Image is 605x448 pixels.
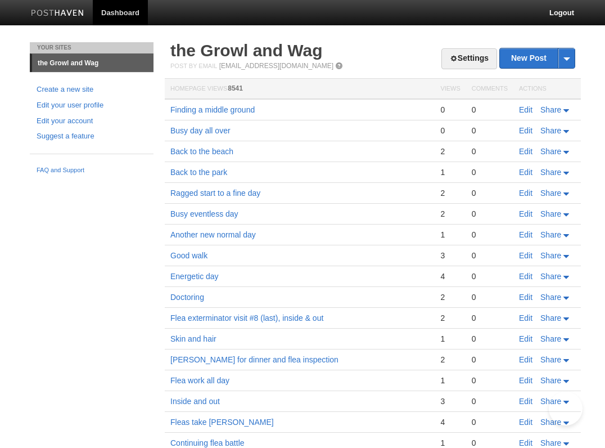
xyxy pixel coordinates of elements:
[440,417,460,427] div: 4
[540,147,561,156] span: Share
[519,313,532,322] a: Edit
[170,41,323,60] a: the Growl and Wag
[519,126,532,135] a: Edit
[440,167,460,177] div: 1
[519,272,532,281] a: Edit
[440,250,460,261] div: 3
[472,375,508,386] div: 0
[472,417,508,427] div: 0
[170,62,217,69] span: Post by Email
[519,334,532,343] a: Edit
[440,146,460,156] div: 2
[540,189,561,198] span: Share
[472,334,508,344] div: 0
[170,168,227,177] a: Back to the park
[37,115,147,127] a: Edit your account
[540,438,561,447] span: Share
[540,334,561,343] span: Share
[37,131,147,142] a: Suggest a feature
[472,355,508,365] div: 0
[540,313,561,322] span: Share
[440,188,460,198] div: 2
[519,209,532,218] a: Edit
[472,250,508,261] div: 0
[165,79,435,100] th: Homepage Views
[549,392,583,425] iframe: Help Scout Beacon - Open
[31,10,84,18] img: Posthaven-bar
[440,438,460,448] div: 1
[440,126,460,136] div: 0
[472,188,508,198] div: 0
[472,209,508,219] div: 0
[170,355,338,364] a: [PERSON_NAME] for dinner and flea inspection
[170,272,219,281] a: Energetic day
[540,251,561,260] span: Share
[170,189,260,198] a: Ragged start to a fine day
[170,438,245,447] a: Continuing flea battle
[440,313,460,323] div: 2
[170,105,255,114] a: Finding a middle ground
[540,397,561,406] span: Share
[540,209,561,218] span: Share
[32,54,153,72] a: the Growl and Wag
[540,126,561,135] span: Share
[170,126,231,135] a: Busy day all over
[540,272,561,281] span: Share
[500,48,575,68] a: New Post
[440,355,460,365] div: 2
[466,79,513,100] th: Comments
[513,79,581,100] th: Actions
[472,167,508,177] div: 0
[540,105,561,114] span: Share
[440,334,460,344] div: 1
[472,292,508,302] div: 0
[170,251,207,260] a: Good walk
[540,376,561,385] span: Share
[170,376,229,385] a: Flea work all day
[519,105,532,114] a: Edit
[519,230,532,239] a: Edit
[170,293,204,302] a: Doctoring
[472,438,508,448] div: 0
[170,209,238,218] a: Busy eventless day
[170,418,274,427] a: Fleas take [PERSON_NAME]
[472,230,508,240] div: 0
[540,230,561,239] span: Share
[440,105,460,115] div: 0
[519,397,532,406] a: Edit
[472,126,508,136] div: 0
[440,209,460,219] div: 2
[37,100,147,111] a: Edit your user profile
[519,376,532,385] a: Edit
[472,313,508,323] div: 0
[519,355,532,364] a: Edit
[472,105,508,115] div: 0
[37,84,147,96] a: Create a new site
[472,396,508,406] div: 0
[440,292,460,302] div: 2
[519,189,532,198] a: Edit
[170,334,216,343] a: Skin and hair
[440,230,460,240] div: 1
[228,84,243,92] span: 8541
[519,147,532,156] a: Edit
[519,438,532,447] a: Edit
[519,251,532,260] a: Edit
[440,271,460,281] div: 4
[440,375,460,386] div: 1
[37,165,147,176] a: FAQ and Support
[540,168,561,177] span: Share
[170,397,220,406] a: Inside and out
[519,418,532,427] a: Edit
[435,79,466,100] th: Views
[440,396,460,406] div: 3
[170,230,256,239] a: Another new normal day
[519,168,532,177] a: Edit
[540,418,561,427] span: Share
[441,48,497,69] a: Settings
[540,293,561,302] span: Share
[472,271,508,281] div: 0
[472,146,508,156] div: 0
[30,42,153,53] li: Your Sites
[170,147,233,156] a: Back to the beach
